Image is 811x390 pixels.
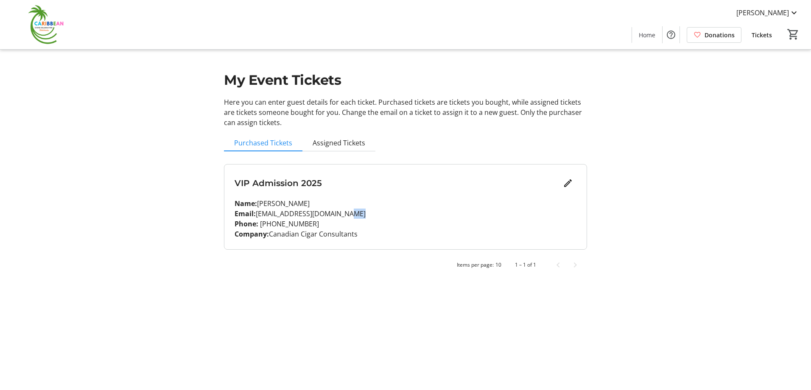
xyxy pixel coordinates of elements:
[632,27,662,43] a: Home
[235,199,257,208] strong: Name:
[313,139,365,146] span: Assigned Tickets
[235,198,576,209] p: [PERSON_NAME]
[687,27,741,43] a: Donations
[260,219,319,228] wavespan: Call (604) 765-1612 via Wave
[663,26,680,43] button: Help
[235,229,576,239] p: Canadian Cigar Consultants
[234,139,292,146] span: Purchased Tickets
[786,27,801,42] button: Cart
[559,175,576,192] button: Edit
[730,6,806,19] button: [PERSON_NAME]
[550,256,567,273] button: Previous page
[745,27,779,43] a: Tickets
[457,261,494,269] div: Items per page:
[736,8,789,18] span: [PERSON_NAME]
[235,209,576,219] p: [EMAIL_ADDRESS][DOMAIN_NAME]
[515,261,536,269] div: 1 – 1 of 1
[235,209,256,218] strong: Email:
[235,219,258,228] strong: Phone:
[224,70,587,90] h1: My Event Tickets
[235,229,269,239] strong: Company:
[752,31,772,39] span: Tickets
[224,256,587,273] mat-paginator: Select page
[495,261,501,269] div: 10
[235,177,559,189] h3: VIP Admission 2025
[224,97,587,128] p: Here you can enter guest details for each ticket. Purchased tickets are tickets you bought, while...
[639,31,655,39] span: Home
[567,256,584,273] button: Next page
[5,3,81,46] img: Caribbean Cigar Celebration's Logo
[705,31,735,39] span: Donations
